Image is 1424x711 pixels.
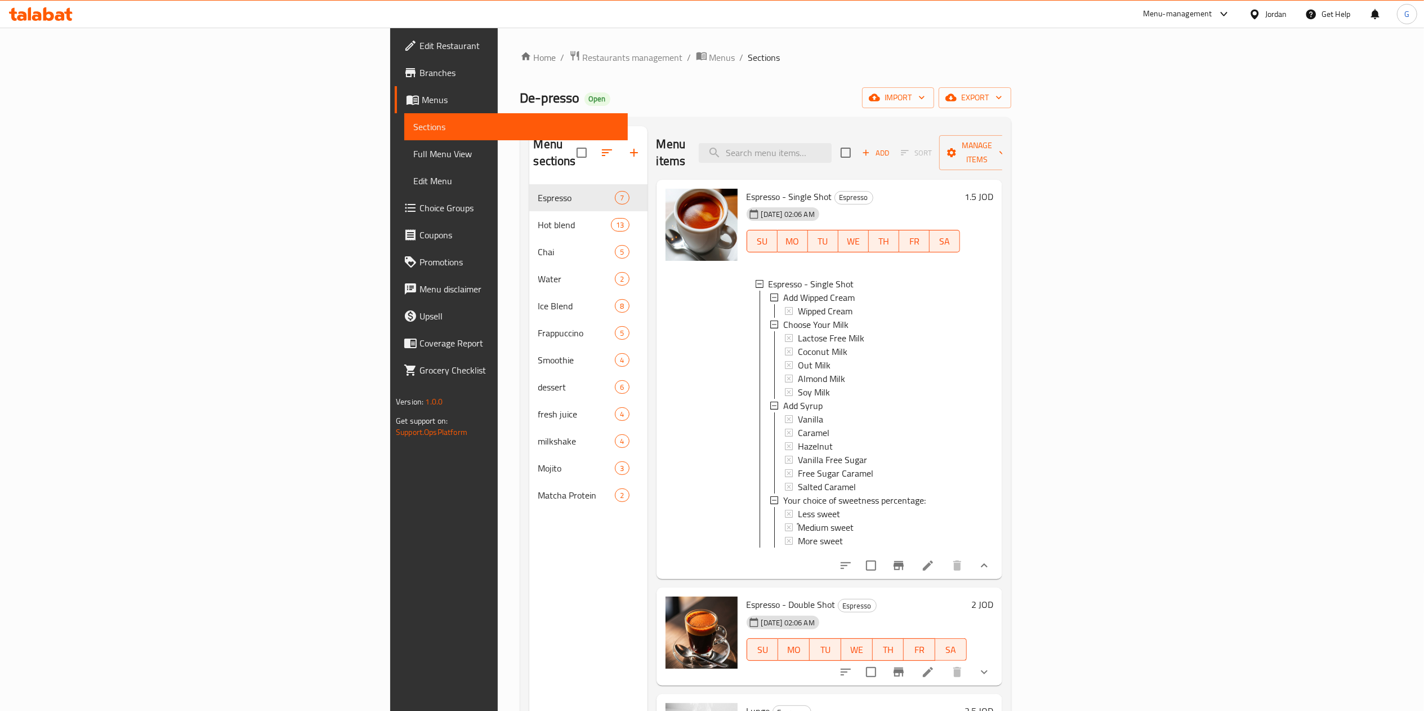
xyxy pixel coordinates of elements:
[413,147,619,161] span: Full Menu View
[419,336,619,350] span: Coverage Report
[838,230,869,252] button: WE
[419,282,619,296] span: Menu disclaimer
[798,521,854,534] span: ًMedium sweet
[798,466,873,480] span: Free Sugar Caramel
[419,66,619,79] span: Branches
[413,174,619,188] span: Edit Menu
[798,331,864,345] span: Lactose Free Milk
[769,277,854,291] span: Espresso - Single Shot
[899,230,930,252] button: FR
[611,218,629,232] div: items
[538,218,611,232] span: Hot blend
[520,50,1011,65] nav: breadcrumb
[538,461,615,475] span: Mojito
[930,230,960,252] button: SA
[835,191,873,204] span: Espresso
[798,385,830,399] span: Soy Milk
[798,304,852,318] span: Wipped Cream
[615,488,629,502] div: items
[696,50,735,65] a: Menus
[894,144,939,162] span: Select section first
[904,638,935,661] button: FR
[419,39,619,52] span: Edit Restaurant
[611,220,628,230] span: 13
[948,139,1006,167] span: Manage items
[615,436,628,447] span: 4
[615,301,628,312] span: 8
[538,299,615,313] div: Ice Blend
[538,434,615,448] span: milkshake
[783,642,805,658] span: MO
[832,659,859,686] button: sort-choices
[747,230,778,252] button: SU
[615,380,629,394] div: items
[783,399,823,412] span: Add Syrup
[419,255,619,269] span: Promotions
[862,87,934,108] button: import
[798,453,867,466] span: Vanilla Free Sugar
[615,247,628,257] span: 5
[944,659,971,686] button: delete
[529,319,648,346] div: Frappuccino5
[396,414,448,428] span: Get support on:
[798,507,840,521] span: Less sweet
[798,534,843,548] span: More sweet
[615,461,629,475] div: items
[904,233,925,250] span: FR
[538,380,615,394] span: dessert
[834,141,858,165] span: Select section
[971,659,998,686] button: show more
[538,353,615,367] span: Smoothie
[395,194,628,221] a: Choice Groups
[615,193,628,203] span: 7
[404,167,628,194] a: Edit Menu
[538,407,615,421] div: fresh juice
[538,272,615,286] span: Water
[873,638,904,661] button: TH
[615,434,629,448] div: items
[425,394,443,409] span: 1.0.0
[529,428,648,455] div: milkshake4
[699,143,832,163] input: search
[965,189,993,205] h6: 1.5 JOD
[971,597,993,612] h6: 2 JOD
[666,189,738,261] img: Espresso - Single Shot
[877,642,900,658] span: TH
[709,51,735,64] span: Menus
[570,141,593,165] span: Select all sections
[615,328,628,339] span: 5
[798,412,823,426] span: Vanilla
[778,230,808,252] button: MO
[921,559,935,572] a: Edit menu item
[615,274,628,285] span: 2
[666,597,738,669] img: Espresso - Double Shot
[841,638,873,661] button: WE
[529,265,648,292] div: Water2
[413,120,619,134] span: Sections
[396,394,423,409] span: Version:
[757,209,819,220] span: [DATE] 02:06 AM
[615,490,628,501] span: 2
[1404,8,1409,20] span: G
[615,382,628,393] span: 6
[908,642,931,658] span: FR
[798,372,845,385] span: Almond Milk
[615,326,629,340] div: items
[538,488,615,502] span: Matcha Protein
[747,188,832,205] span: Espresso - Single Shot
[940,642,962,658] span: SA
[395,59,628,86] a: Branches
[871,91,925,105] span: import
[977,559,991,572] svg: Show Choices
[783,291,855,304] span: Add Wipped Cream
[939,87,1011,108] button: export
[921,665,935,679] a: Edit menu item
[752,642,774,658] span: SU
[934,233,956,250] span: SA
[538,326,615,340] span: Frappuccino
[939,135,1015,170] button: Manage items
